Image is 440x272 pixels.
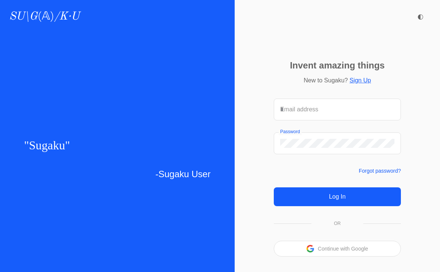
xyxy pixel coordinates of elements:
[417,13,423,20] span: ◐
[24,167,211,181] p: -Sugaku User
[359,168,401,174] a: Forgot password?
[349,77,371,84] a: Sign Up
[413,9,428,24] button: ◐
[334,221,341,226] p: OR
[9,10,79,23] a: SU\G(𝔸)/K·U
[274,187,401,206] button: Log In
[29,138,65,152] span: Sugaku
[318,246,368,251] button: Continue with Google
[9,11,38,22] i: SU\G
[290,61,385,70] p: Invent amazing things
[304,77,348,84] span: New to Sugaku?
[54,11,79,22] i: /K·U
[24,136,211,155] p: " "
